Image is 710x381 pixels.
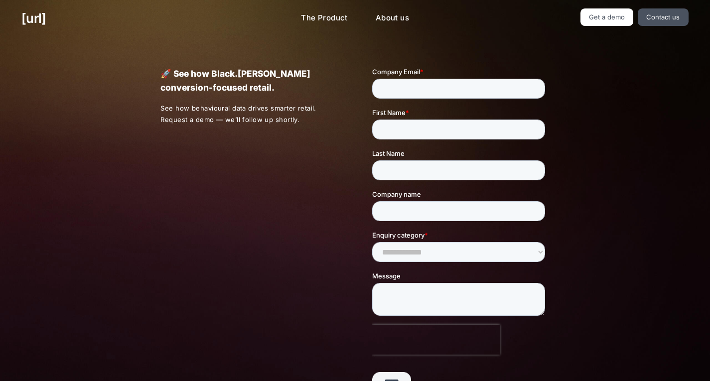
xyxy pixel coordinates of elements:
p: See how behavioural data drives smarter retail. Request a demo — we’ll follow up shortly. [160,103,338,126]
p: 🚀 See how Black.[PERSON_NAME] conversion-focused retail. [160,67,337,95]
a: [URL] [21,8,46,28]
a: Get a demo [580,8,634,26]
a: The Product [293,8,356,28]
a: About us [368,8,417,28]
a: Contact us [638,8,689,26]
